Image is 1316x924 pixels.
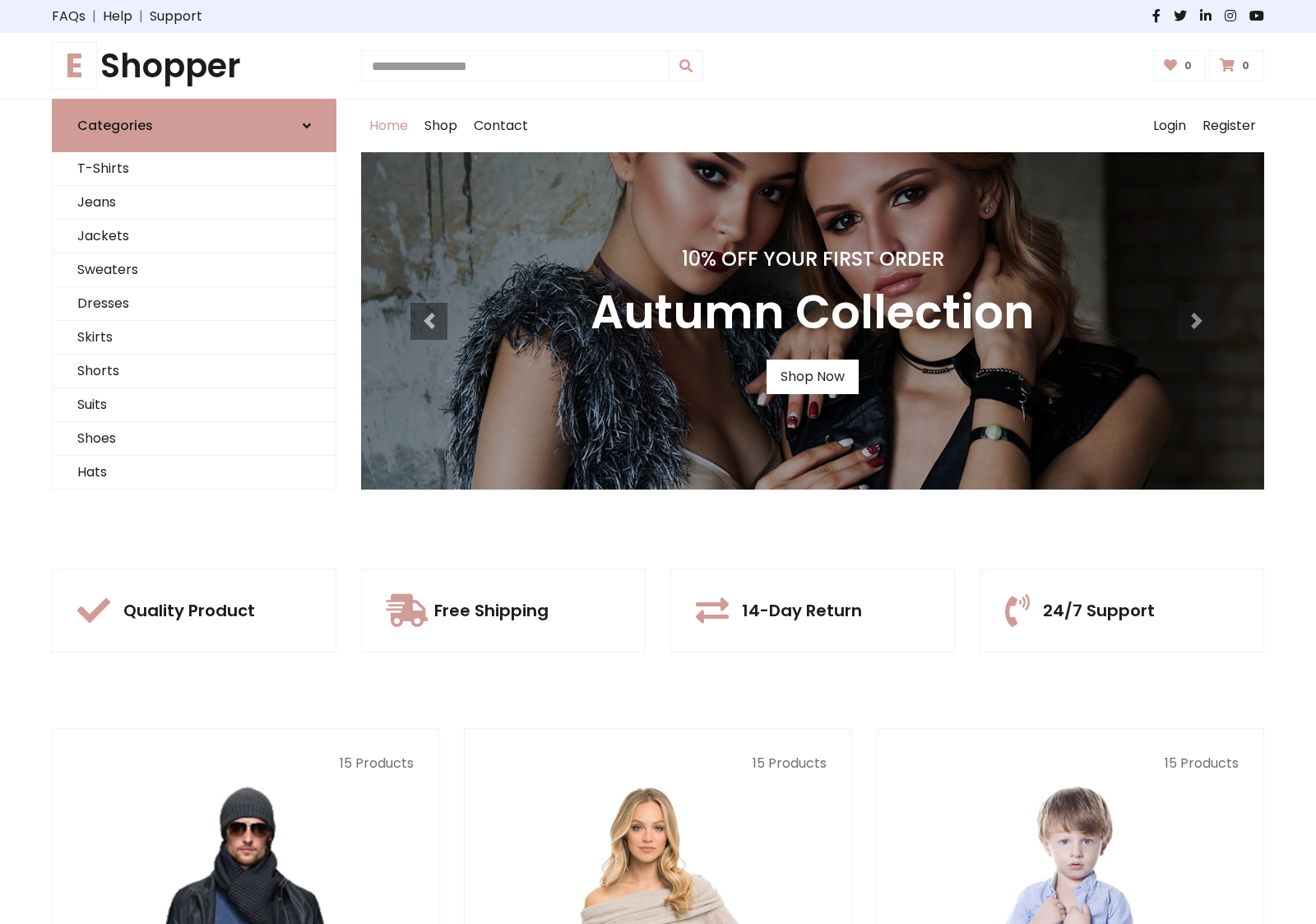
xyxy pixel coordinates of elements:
h5: 24/7 Support [1043,601,1155,620]
a: Login [1145,100,1194,152]
span: 0 [1238,58,1253,73]
a: Shorts [53,355,336,388]
a: FAQs [52,7,86,26]
a: Jackets [53,220,336,253]
h6: Categories [77,118,153,133]
a: Categories [52,99,336,152]
p: 15 Products [489,754,826,773]
a: Suits [53,388,336,422]
h1: Shopper [52,46,336,86]
a: Shoes [53,422,336,456]
h4: 10% Off Your First Order [591,248,1035,272]
a: Jeans [53,186,336,220]
span: E [52,42,97,90]
a: Shop Now [767,360,859,394]
h5: Quality Product [123,601,255,620]
a: Help [103,7,132,26]
a: Hats [53,456,336,490]
p: 15 Products [77,754,414,773]
a: Register [1194,100,1264,152]
a: Dresses [53,287,336,321]
span: | [86,7,103,26]
a: Contact [466,100,536,152]
a: Home [361,100,416,152]
h3: Autumn Collection [591,285,1035,340]
a: 0 [1209,50,1264,81]
h5: Free Shipping [434,601,549,620]
span: 0 [1180,58,1196,73]
h5: 14-Day Return [742,601,862,620]
a: EShopper [52,46,336,86]
a: Support [150,7,202,26]
a: Sweaters [53,253,336,287]
a: T-Shirts [53,152,336,186]
a: Skirts [53,321,336,355]
a: 0 [1153,50,1207,81]
a: Shop [416,100,466,152]
p: 15 Products [902,754,1239,773]
span: | [132,7,150,26]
